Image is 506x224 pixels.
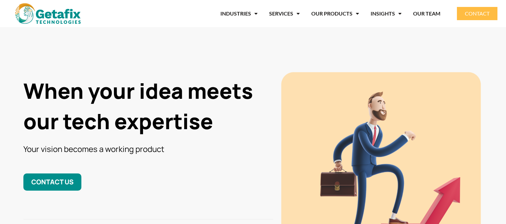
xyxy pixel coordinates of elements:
[15,3,81,24] img: web and mobile application development company
[457,7,497,20] a: CONTACT
[31,177,73,186] span: CONTACT US
[269,6,300,21] a: SERVICES
[23,173,81,190] a: CONTACT US
[371,6,402,21] a: INSIGHTS
[23,143,273,154] h3: Your vision becomes a working product
[413,6,440,21] a: OUR TEAM
[23,76,273,137] h1: When your idea meets our tech expertise
[465,11,490,16] span: CONTACT
[99,6,440,21] nav: Menu
[311,6,359,21] a: OUR PRODUCTS
[220,6,258,21] a: INDUSTRIES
